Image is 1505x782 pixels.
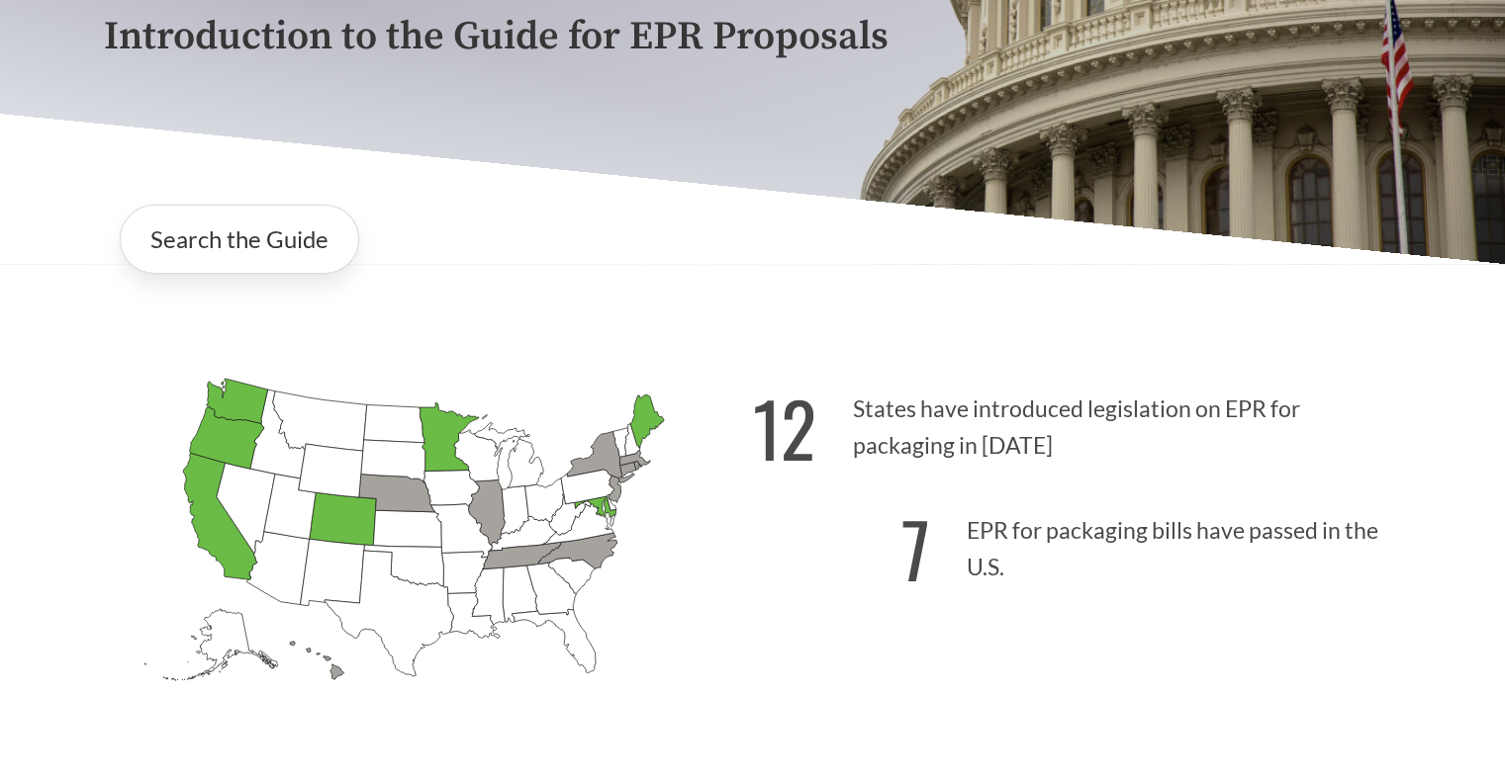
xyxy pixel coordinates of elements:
[753,361,1402,482] p: States have introduced legislation on EPR for packaging in [DATE]
[901,493,930,603] strong: 7
[120,205,359,274] a: Search the Guide
[753,373,816,482] strong: 12
[753,482,1402,604] p: EPR for packaging bills have passed in the U.S.
[104,15,1402,59] p: Introduction to the Guide for EPR Proposals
